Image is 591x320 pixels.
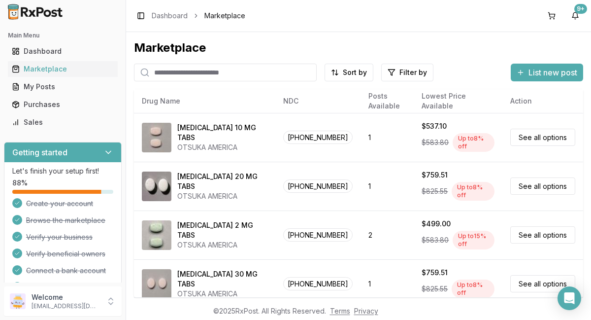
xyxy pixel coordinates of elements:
[12,100,114,109] div: Purchases
[453,231,494,249] div: Up to 15 % off
[8,32,118,39] h2: Main Menu
[4,97,122,112] button: Purchases
[511,69,583,78] a: List new post
[177,142,267,152] div: OTSUKA AMERICA
[453,133,494,152] div: Up to 8 % off
[26,215,105,225] span: Browse the marketplace
[361,89,414,113] th: Posts Available
[8,60,118,78] a: Marketplace
[422,268,448,278] div: $759.51
[4,114,122,130] button: Sales
[134,40,583,56] div: Marketplace
[422,235,449,245] span: $583.80
[510,129,575,146] a: See all options
[12,64,114,74] div: Marketplace
[510,178,575,195] a: See all options
[10,293,26,309] img: User avatar
[152,11,188,21] a: Dashboard
[12,46,114,56] div: Dashboard
[26,199,93,209] span: Create your account
[510,275,575,292] a: See all options
[330,307,350,315] a: Terms
[361,162,414,211] td: 1
[283,277,353,290] span: [PHONE_NUMBER]
[4,4,67,20] img: RxPost Logo
[8,42,118,60] a: Dashboard
[204,11,245,21] span: Marketplace
[177,269,267,289] div: [MEDICAL_DATA] 30 MG TABS
[12,146,67,158] h3: Getting started
[422,170,448,180] div: $759.51
[381,64,433,81] button: Filter by
[4,43,122,59] button: Dashboard
[8,78,118,96] a: My Posts
[283,131,353,144] span: [PHONE_NUMBER]
[567,8,583,24] button: 9+
[422,121,447,131] div: $537.10
[177,123,267,142] div: [MEDICAL_DATA] 10 MG TABS
[12,178,28,188] span: 88 %
[142,172,171,201] img: Abilify 20 MG TABS
[354,307,378,315] a: Privacy
[177,172,267,191] div: [MEDICAL_DATA] 20 MG TABS
[511,64,583,81] button: List new post
[32,302,100,310] p: [EMAIL_ADDRESS][DOMAIN_NAME]
[12,82,114,92] div: My Posts
[574,4,587,14] div: 9+
[32,292,100,302] p: Welcome
[422,138,449,147] span: $583.80
[361,211,414,259] td: 2
[414,89,502,113] th: Lowest Price Available
[177,240,267,250] div: OTSUKA AMERICA
[8,113,118,131] a: Sales
[558,286,581,310] div: Open Intercom Messenger
[12,117,114,127] div: Sales
[422,219,451,229] div: $499.00
[177,289,267,299] div: OTSUKA AMERICA
[422,284,448,294] span: $825.55
[510,226,575,244] a: See all options
[152,11,245,21] nav: breadcrumb
[528,67,577,78] span: List new post
[8,96,118,113] a: Purchases
[142,269,171,299] img: Abilify 30 MG TABS
[4,79,122,95] button: My Posts
[134,89,275,113] th: Drug Name
[422,186,448,196] span: $825.55
[452,280,494,298] div: Up to 8 % off
[26,232,93,242] span: Verify your business
[142,220,171,250] img: Abilify 2 MG TABS
[502,89,583,113] th: Action
[343,68,367,77] span: Sort by
[361,259,414,308] td: 1
[26,249,105,259] span: Verify beneficial owners
[4,61,122,77] button: Marketplace
[275,89,361,113] th: NDC
[283,179,353,193] span: [PHONE_NUMBER]
[142,123,171,152] img: Abilify 10 MG TABS
[361,113,414,162] td: 1
[177,220,267,240] div: [MEDICAL_DATA] 2 MG TABS
[26,266,106,276] span: Connect a bank account
[452,182,494,201] div: Up to 8 % off
[399,68,427,77] span: Filter by
[12,166,113,176] p: Let's finish your setup first!
[283,228,353,242] span: [PHONE_NUMBER]
[325,64,373,81] button: Sort by
[177,191,267,201] div: OTSUKA AMERICA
